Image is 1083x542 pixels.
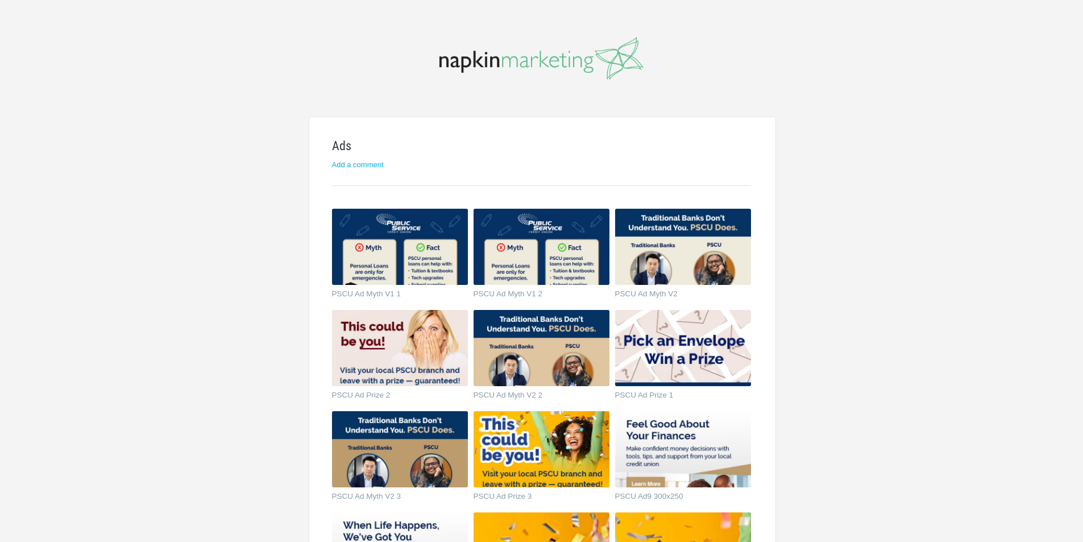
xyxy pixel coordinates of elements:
a: PSCU Ad Myth V1 1 [332,290,454,301]
a: PSCU Ad Prize 3 [474,493,596,504]
img: napkinmarketing-logo_20160520102043.png [439,37,644,80]
img: napkinmarketing_83h2cc_thumb.jpg [615,310,751,386]
a: Add a comment [332,160,384,169]
img: napkinmarketing_dabwop_thumb.jpg [332,310,468,386]
img: napkinmarketing_5a3jbl_thumb.jpg [332,209,468,285]
img: napkinmarketing_q93vf3_thumb.jpg [474,310,609,386]
a: PSCU Ad Myth V2 [615,290,737,301]
img: napkinmarketing_q1v2rf_thumb.jpg [332,411,468,487]
img: napkinmarketing_k3y5xm_thumb.jpg [474,209,609,285]
img: napkinmarketing_6h8ef9_thumb.jpg [474,411,609,487]
h1: Ads [332,140,751,152]
img: napkinmarketing_8n4i6q_thumb.jpg [615,411,751,487]
a: PSCU Ad Prize 2 [332,391,454,403]
img: napkinmarketing_j6u9mr_thumb.jpg [615,209,751,285]
a: PSCU Ad Myth V1 2 [474,290,596,301]
a: PSCU Ad Prize 1 [615,391,737,403]
a: PSCU Ad9 300x250 [615,493,737,504]
a: PSCU Ad Myth V2 3 [332,493,454,504]
a: PSCU Ad Myth V2 2 [474,391,596,403]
